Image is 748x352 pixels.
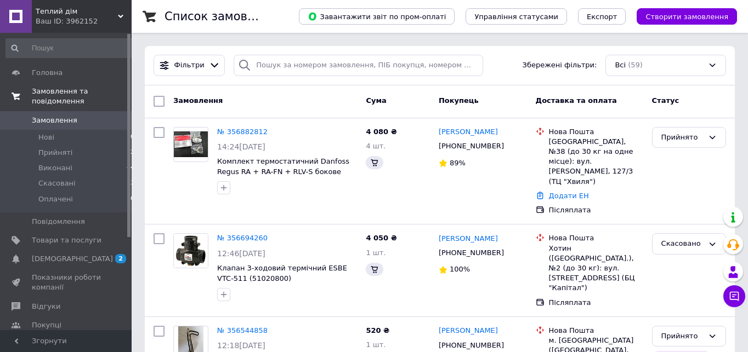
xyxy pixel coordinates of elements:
[217,142,265,151] span: 14:24[DATE]
[38,194,73,204] span: Оплачені
[32,254,113,264] span: [DEMOGRAPHIC_DATA]
[127,163,134,173] span: 44
[173,233,208,268] a: Фото товару
[587,13,617,21] span: Експорт
[174,131,208,157] img: Фото товару
[217,264,347,282] a: Клапан 3-ходовий термічний ESBE VTC-511 (51020800)
[217,326,268,334] a: № 356544858
[536,96,617,105] span: Доставка та оплата
[366,96,386,105] span: Cума
[127,178,134,188] span: 13
[549,192,589,200] a: Додати ЕН
[549,298,643,308] div: Післяплата
[439,326,498,336] a: [PERSON_NAME]
[38,163,72,173] span: Виконані
[437,246,506,260] div: [PHONE_NUMBER]
[5,38,135,58] input: Пошук
[466,8,567,25] button: Управління статусами
[366,326,389,334] span: 520 ₴
[32,320,61,330] span: Покупці
[523,60,597,71] span: Збережені фільтри:
[299,8,455,25] button: Завантажити звіт по пром-оплаті
[32,302,60,311] span: Відгуки
[628,61,643,69] span: (59)
[637,8,737,25] button: Створити замовлення
[32,68,63,78] span: Головна
[439,127,498,137] a: [PERSON_NAME]
[450,159,466,167] span: 89%
[217,249,265,258] span: 12:46[DATE]
[32,235,101,245] span: Товари та послуги
[661,238,704,250] div: Скасовано
[131,132,134,142] span: 0
[115,254,126,263] span: 2
[645,13,728,21] span: Створити замовлення
[38,132,54,142] span: Нові
[366,234,396,242] span: 4 050 ₴
[450,265,470,273] span: 100%
[437,139,506,153] div: [PHONE_NUMBER]
[652,96,679,105] span: Статус
[615,60,626,71] span: Всі
[32,86,132,106] span: Замовлення та повідомлення
[308,11,446,21] span: Завантажити звіт по пром-оплаті
[474,13,558,21] span: Управління статусами
[549,244,643,293] div: Хотин ([GEOGRAPHIC_DATA].), №2 (до 30 кг): вул. [STREET_ADDRESS] (БЦ "Капітал")
[366,249,386,257] span: 1 шт.
[32,273,101,292] span: Показники роботи компанії
[661,331,704,342] div: Прийнято
[723,285,745,307] button: Чат з покупцем
[549,326,643,336] div: Нова Пошта
[173,127,208,162] a: Фото товару
[32,217,85,227] span: Повідомлення
[366,341,386,349] span: 1 шт.
[131,194,134,204] span: 0
[549,137,643,187] div: [GEOGRAPHIC_DATA], №38 (до 30 кг на одне місце): вул. [PERSON_NAME], 127/3 (ТЦ "Хвиля")
[174,234,208,268] img: Фото товару
[626,12,737,20] a: Створити замовлення
[366,142,386,150] span: 4 шт.
[217,128,268,136] a: № 356882812
[174,60,205,71] span: Фільтри
[234,55,483,76] input: Пошук за номером замовлення, ПІБ покупця, номером телефону, Email, номером накладної
[38,178,76,188] span: Скасовані
[32,116,77,125] span: Замовлення
[366,128,396,136] span: 4 080 ₴
[549,205,643,215] div: Післяплата
[549,233,643,243] div: Нова Пошта
[165,10,276,23] h1: Список замовлень
[549,127,643,137] div: Нова Пошта
[131,148,134,158] span: 2
[439,96,479,105] span: Покупець
[217,157,349,186] a: Комплект термостатичний Danfoss Regus RA + RA-FN + RLV-S бокове підкл, 1/2" кутовий (015G5301)
[217,234,268,242] a: № 356694260
[217,341,265,350] span: 12:18[DATE]
[173,96,223,105] span: Замовлення
[38,148,72,158] span: Прийняті
[36,7,118,16] span: Теплий дім
[661,132,704,143] div: Прийнято
[439,234,498,244] a: [PERSON_NAME]
[36,16,132,26] div: Ваш ID: 3962152
[578,8,626,25] button: Експорт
